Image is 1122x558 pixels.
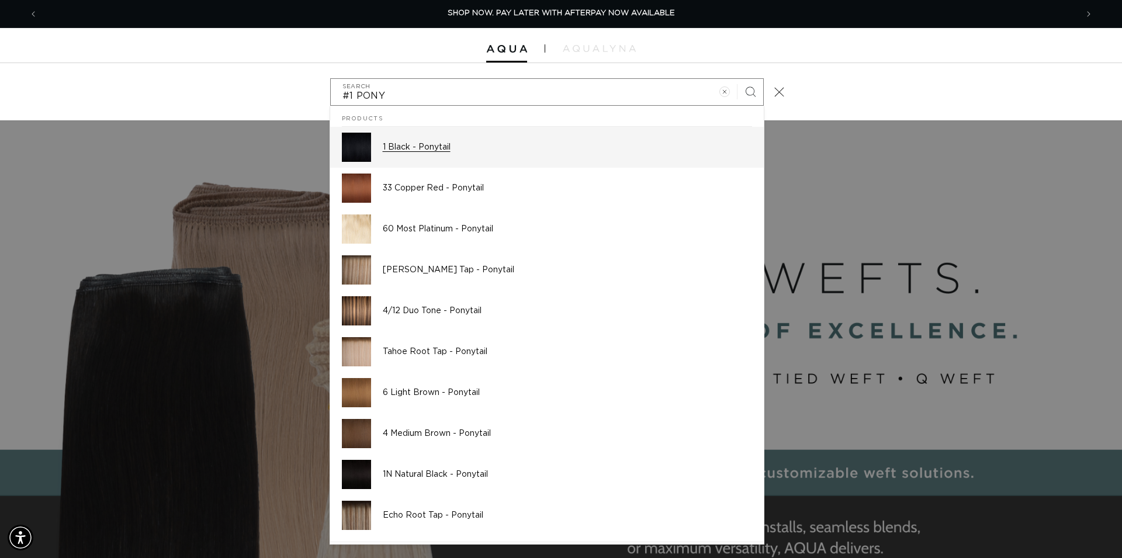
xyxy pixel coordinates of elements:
img: 4 Medium Brown - Ponytail [342,419,371,448]
img: Victoria Root Tap - Ponytail [342,255,371,285]
img: 1N Natural Black - Ponytail [342,460,371,489]
p: [PERSON_NAME] Tap - Ponytail [383,265,752,275]
p: 6 Light Brown - Ponytail [383,387,752,398]
p: 4/12 Duo Tone - Ponytail [383,306,752,316]
img: aqualyna.com [563,45,636,52]
button: Next announcement [1076,3,1102,25]
a: Tahoe Root Tap - Ponytail [330,331,764,372]
p: Echo Root Tap - Ponytail [383,510,752,521]
a: 1N Natural Black - Ponytail [330,454,764,495]
p: Tahoe Root Tap - Ponytail [383,346,752,357]
button: Close [767,79,792,105]
p: 1 Black - Ponytail [383,142,752,153]
input: Search [331,79,763,105]
p: 4 Medium Brown - Ponytail [383,428,752,439]
a: 33 Copper Red - Ponytail [330,168,764,209]
img: Aqua Hair Extensions [486,45,527,53]
img: 60 Most Platinum - Ponytail [342,214,371,244]
img: 4/12 Duo Tone - Ponytail [342,296,371,325]
p: 1N Natural Black - Ponytail [383,469,752,480]
a: 4 Medium Brown - Ponytail [330,413,764,454]
span: SHOP NOW. PAY LATER WITH AFTERPAY NOW AVAILABLE [448,9,675,17]
img: 6 Light Brown - Ponytail [342,378,371,407]
button: Search [737,79,763,105]
button: Previous announcement [20,3,46,25]
p: 60 Most Platinum - Ponytail [383,224,752,234]
a: 6 Light Brown - Ponytail [330,372,764,413]
a: 60 Most Platinum - Ponytail [330,209,764,249]
img: Echo Root Tap - Ponytail [342,501,371,530]
button: Clear search term [712,79,737,105]
iframe: Chat Widget [1064,502,1122,558]
img: 1 Black - Ponytail [342,133,371,162]
h2: Products [342,106,752,127]
img: 33 Copper Red - Ponytail [342,174,371,203]
img: Tahoe Root Tap - Ponytail [342,337,371,366]
a: [PERSON_NAME] Tap - Ponytail [330,249,764,290]
a: Echo Root Tap - Ponytail [330,495,764,536]
p: 33 Copper Red - Ponytail [383,183,752,193]
div: Accessibility Menu [8,525,33,550]
a: 1 Black - Ponytail [330,127,764,168]
a: 4/12 Duo Tone - Ponytail [330,290,764,331]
